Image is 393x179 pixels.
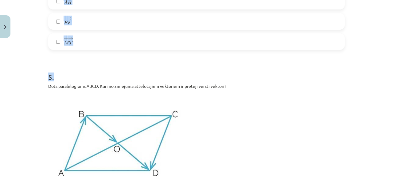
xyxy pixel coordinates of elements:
p: Dots paralelograms ABCD. Kuri no zīmējumā attēlotajiem vektoriem ir pretēji vērsti vektori? [48,83,345,89]
span: → [68,38,73,40]
span: B [68,0,71,4]
span: − [66,38,68,40]
span: M [64,41,69,45]
span: − [64,17,68,20]
span: → [67,17,72,20]
span: T [69,41,73,45]
h1: 5 . [48,62,345,81]
span: − [65,17,66,20]
span: E [64,21,68,24]
img: icon-close-lesson-0947bae3869378f0d4975bcd49f059093ad1ed9edebbc8119c70593378902aed.svg [4,25,6,29]
span: − [64,38,68,40]
span: F [68,21,72,24]
span: A [64,0,68,4]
